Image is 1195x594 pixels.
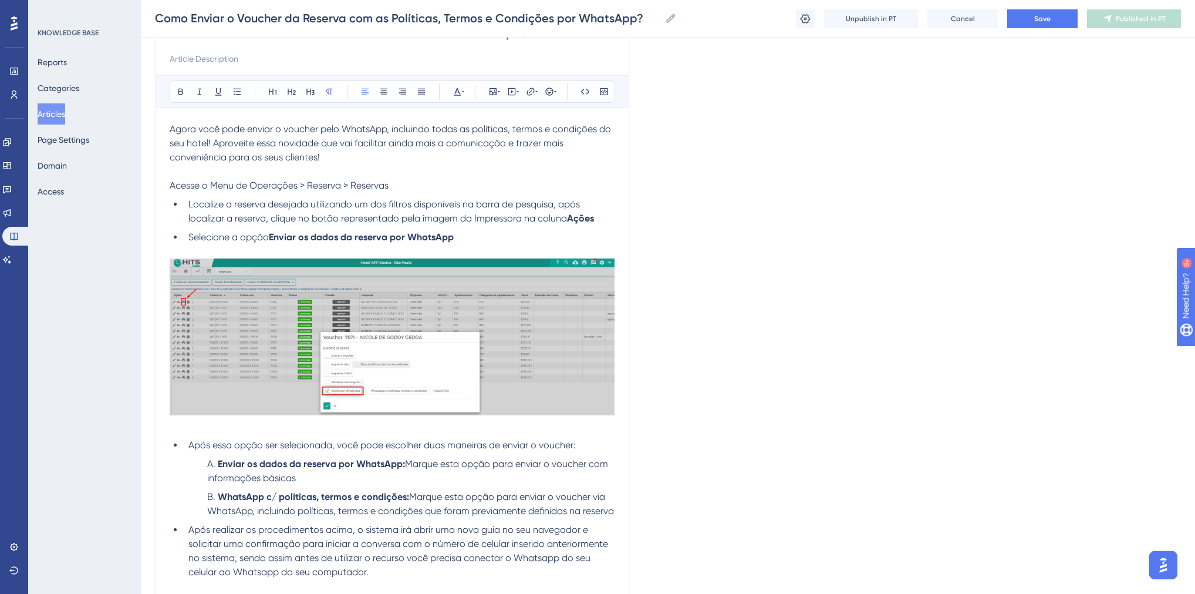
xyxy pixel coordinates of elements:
[824,9,918,28] button: Unpublish in PT
[188,199,582,224] span: Localize a reserva desejada utilizando um dos filtros disponíveis na barra de pesquisa, após loca...
[38,181,64,202] button: Access
[207,491,614,516] span: Marque esta opção para enviar o voucher via WhatsApp, incluindo políticas, termos e condições que...
[38,103,65,125] button: Articles
[38,78,79,99] button: Categories
[155,10,660,26] input: Article Name
[188,439,576,451] span: Após essa opção ser selecionada, você pode escolher duas maneiras de enviar o voucher:
[846,14,896,24] span: Unpublish in PT
[170,180,389,191] span: Acesse o Menu de Operações > Reserva > Reservas
[269,231,454,243] strong: Enviar os dados da reserva por WhatsApp
[567,213,594,224] strong: Ações
[188,524,610,578] span: Após realizar os procedimentos acima, o sistema irá abrir uma nova guia no seu navegador e solici...
[1146,548,1181,583] iframe: UserGuiding AI Assistant Launcher
[38,52,67,73] button: Reports
[1007,9,1078,28] button: Save
[170,123,613,163] span: Agora você pode enviar o voucher pelo WhatsApp, incluindo todas as políticas, termos e condições ...
[38,129,89,150] button: Page Settings
[927,9,998,28] button: Cancel
[28,3,73,17] span: Need Help?
[38,28,99,38] div: KNOWLEDGE BASE
[207,458,610,484] span: Marque esta opção para enviar o voucher com informações básicas
[951,14,975,24] span: Cancel
[170,52,615,66] input: Article Description
[38,155,67,176] button: Domain
[1116,14,1166,24] span: Published in PT
[1087,9,1181,28] button: Published in PT
[218,458,405,469] strong: Enviar os dados da reserva por WhatsApp:
[218,491,409,502] strong: WhatsApp c/ políticas, termos e condições:
[80,6,87,15] div: 9+
[188,231,269,243] span: Selecione a opção
[1034,14,1051,24] span: Save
